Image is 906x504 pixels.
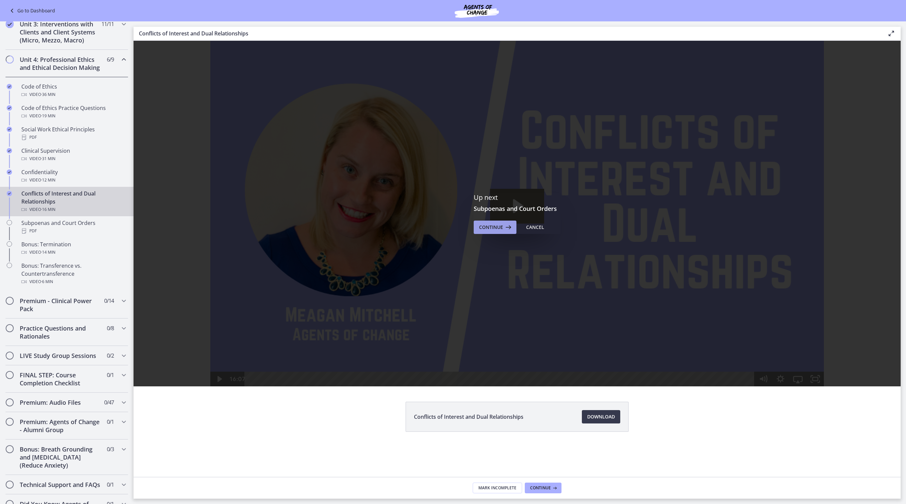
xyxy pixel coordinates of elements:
button: Mute [621,331,638,346]
a: Go to Dashboard [8,7,55,15]
div: Conflicts of Interest and Dual Relationships [21,190,126,214]
span: Continue [530,485,551,491]
h2: Premium: Audio Files [20,398,101,406]
h2: Technical Support and FAQs [20,481,101,489]
span: · 14 min [41,248,55,256]
span: 0 / 1 [107,371,114,379]
span: 0 / 3 [107,445,114,453]
h2: LIVE Study Group Sessions [20,352,101,360]
span: · 36 min [41,91,55,99]
span: 0 / 14 [104,297,114,305]
button: Mark Incomplete [473,483,522,493]
span: 11 / 11 [101,20,114,28]
button: Cancel [521,221,549,234]
div: Playbar [118,331,617,346]
i: Completed [7,169,12,175]
h2: Unit 4: Professional Ethics and Ethical Decision Making [20,55,101,72]
button: Airplay [656,331,673,346]
div: Code of Ethics Practice Questions [21,104,126,120]
span: Mark Incomplete [478,485,516,491]
div: Video [21,176,126,184]
i: Completed [7,191,12,196]
h2: Premium: Agents of Change - Alumni Group [20,418,101,434]
div: Cancel [526,223,544,231]
div: Subpoenas and Court Orders [21,219,126,235]
div: Video [21,155,126,163]
button: Fullscreen [673,331,690,346]
a: Download [582,410,620,423]
p: Up next [474,193,560,202]
button: Play Video: cthlvd1d06jc72h4kvd0.mp4 [357,148,411,183]
span: Conflicts of Interest and Dual Relationships [414,413,523,421]
button: Continue [525,483,561,493]
span: 0 / 2 [107,352,114,360]
div: Code of Ethics [21,83,126,99]
span: Download [587,413,615,421]
div: Social Work Ethical Principles [21,125,126,141]
h2: Bonus: Breath Grounding and [MEDICAL_DATA] (Reduce Anxiety) [20,445,101,469]
button: Continue [474,221,516,234]
span: 0 / 8 [107,324,114,332]
span: 6 / 9 [107,55,114,64]
span: 0 / 47 [104,398,114,406]
div: Video [21,278,126,286]
div: PDF [21,227,126,235]
h2: Premium - Clinical Power Pack [20,297,101,313]
div: Confidentiality [21,168,126,184]
h2: Unit 3: Interventions with Clients and Client Systems (Micro, Mezzo, Macro) [20,20,101,44]
h2: FINAL STEP: Course Completion Checklist [20,371,101,387]
img: Agents of Change [437,3,517,19]
div: Video [21,91,126,99]
span: · 12 min [41,176,55,184]
div: PDF [21,133,126,141]
div: Video [21,112,126,120]
i: Completed [7,105,12,111]
i: Completed [6,20,14,28]
div: Bonus: Transference vs. Countertransference [21,262,126,286]
i: Completed [7,148,12,153]
button: Play Video [77,331,94,346]
h3: Conflicts of Interest and Dual Relationships [139,29,877,37]
div: Bonus: Termination [21,240,126,256]
span: · 19 min [41,112,55,120]
i: Completed [7,84,12,89]
span: · 6 min [41,278,53,286]
span: Continue [479,223,503,231]
h3: Subpoenas and Court Orders [474,205,560,213]
div: Clinical Supervision [21,147,126,163]
h2: Practice Questions and Rationales [20,324,101,340]
div: Video [21,206,126,214]
i: Completed [7,127,12,132]
div: Video [21,248,126,256]
button: Show settings menu [638,331,656,346]
span: 0 / 1 [107,481,114,489]
span: · 31 min [41,155,55,163]
span: 0 / 1 [107,418,114,426]
span: · 16 min [41,206,55,214]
